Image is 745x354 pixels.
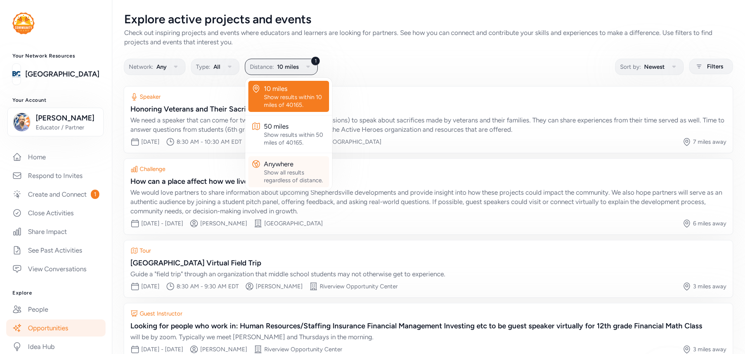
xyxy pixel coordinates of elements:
[141,345,183,353] div: [DATE] - [DATE]
[140,247,151,255] div: Tour
[264,93,326,109] div: Show results within 10 miles of 40165.
[141,283,159,290] div: [DATE]
[156,62,166,71] span: Any
[130,258,726,269] div: [GEOGRAPHIC_DATA] Virtual Field Trip
[264,220,323,227] div: [GEOGRAPHIC_DATA]
[130,104,726,115] div: Honoring Veterans and Their Sacrifices
[311,56,320,66] div: 1
[130,332,726,342] div: will be by zoom. Typically we meet [PERSON_NAME] and Thursdays in the morning.
[264,122,326,131] div: 50 miles
[12,12,35,34] img: logo
[644,62,665,71] span: Newest
[141,138,159,146] div: [DATE]
[124,12,733,26] div: Explore active projects and events
[323,138,381,146] div: [GEOGRAPHIC_DATA]
[264,169,326,184] div: Show all results regardless of distance.
[6,204,106,221] a: Close Activities
[6,319,106,337] a: Opportunities
[130,188,726,216] div: We would love partners to share information about upcoming Shepherdsville developments and provid...
[140,165,165,173] div: Challenge
[6,223,106,240] a: Share Impact
[6,260,106,277] a: View Conversations
[264,159,326,169] div: Anywhere
[130,115,726,134] div: We need a speaker that can come for two hours (one hour for two sessions) to speak about sacrific...
[250,62,274,71] span: Distance:
[191,59,239,75] button: Type:All
[140,93,161,101] div: Speaker
[140,310,182,317] div: Guest Instructor
[130,176,726,187] div: How can a place affect how we live?
[200,220,247,227] div: [PERSON_NAME]
[36,113,99,124] span: [PERSON_NAME]
[264,131,326,146] div: Show results within 50 miles of 40165.
[277,62,299,71] span: 10 miles
[245,78,332,190] div: 1Distance:10 miles
[91,190,99,199] span: 1
[124,59,185,75] button: Network:Any
[200,345,247,353] div: [PERSON_NAME]
[141,220,183,227] div: [DATE] - [DATE]
[6,167,106,184] a: Respond to Invites
[12,53,99,59] h3: Your Network Resources
[615,59,684,75] button: Sort by:Newest
[256,283,303,290] div: [PERSON_NAME]
[6,242,106,259] a: See Past Activities
[12,97,99,103] h3: Your Account
[130,321,726,331] div: Looking for people who work in: Human Resources/Staffing Insurance Financial Management Investing...
[6,301,106,318] a: People
[707,62,723,71] span: Filters
[245,59,318,75] button: 1Distance:10 miles
[196,62,210,71] span: Type:
[7,108,104,136] button: [PERSON_NAME]Educator / Partner
[6,186,106,203] a: Create and Connect1
[693,283,726,290] div: 3 miles away
[693,138,726,146] div: 7 miles away
[620,62,641,71] span: Sort by:
[213,62,220,71] span: All
[264,345,342,353] div: Riverview Opportunity Center
[693,345,726,353] div: 3 miles away
[12,66,21,83] img: logo
[36,124,99,131] span: Educator / Partner
[25,69,99,80] a: [GEOGRAPHIC_DATA]
[320,283,398,290] div: Riverview Opportunity Center
[12,290,99,296] h3: Explore
[6,148,106,166] a: Home
[124,28,733,47] div: Check out inspiring projects and events where educators and learners are looking for partners. Se...
[264,84,326,93] div: 10 miles
[177,138,242,146] div: 8:30 AM - 10:30 AM EDT
[129,62,153,71] span: Network:
[130,269,726,279] div: Guide a "field trip" through an organization that middle school students may not otherwise get to...
[693,220,726,227] div: 6 miles away
[177,283,239,290] div: 8:30 AM - 9:30 AM EDT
